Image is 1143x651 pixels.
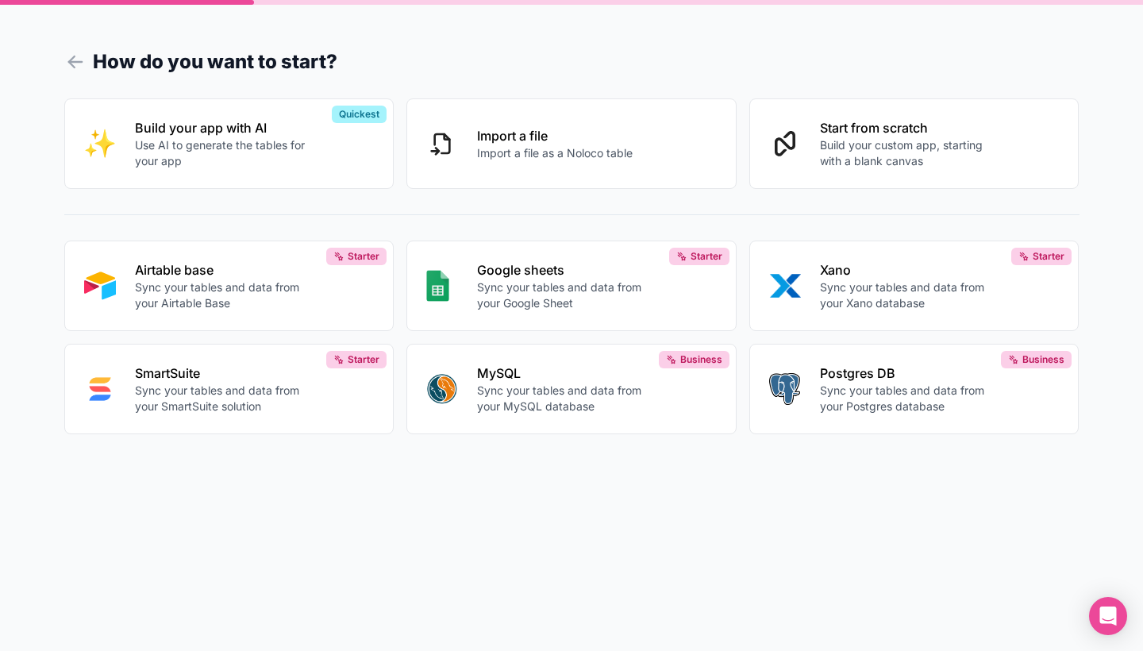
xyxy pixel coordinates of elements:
p: Import a file as a Noloco table [477,145,633,161]
p: Postgres DB [820,364,996,383]
button: XANOXanoSync your tables and data from your Xano databaseStarter [749,241,1079,331]
img: POSTGRES [769,373,800,405]
p: Google sheets [477,260,653,279]
img: AIRTABLE [84,270,116,302]
button: SMART_SUITESmartSuiteSync your tables and data from your SmartSuite solutionStarter [64,344,394,434]
button: INTERNAL_WITH_AIBuild your app with AIUse AI to generate the tables for your appQuickest [64,98,394,189]
div: Open Intercom Messenger [1089,597,1127,635]
img: SMART_SUITE [84,373,116,405]
button: Start from scratchBuild your custom app, starting with a blank canvas [749,98,1079,189]
span: Starter [348,250,379,263]
img: MYSQL [426,373,458,405]
span: Business [1022,353,1064,366]
button: Import a fileImport a file as a Noloco table [406,98,737,189]
span: Starter [348,353,379,366]
button: AIRTABLEAirtable baseSync your tables and data from your Airtable BaseStarter [64,241,394,331]
p: Build your custom app, starting with a blank canvas [820,137,996,169]
p: Sync your tables and data from your Airtable Base [135,279,311,311]
button: POSTGRESPostgres DBSync your tables and data from your Postgres databaseBusiness [749,344,1079,434]
img: XANO [769,270,801,302]
p: Sync your tables and data from your SmartSuite solution [135,383,311,414]
span: Starter [1033,250,1064,263]
p: Airtable base [135,260,311,279]
p: Sync your tables and data from your Xano database [820,279,996,311]
div: Quickest [332,106,387,123]
span: Business [680,353,722,366]
span: Starter [691,250,722,263]
button: MYSQLMySQLSync your tables and data from your MySQL databaseBusiness [406,344,737,434]
p: Sync your tables and data from your Postgres database [820,383,996,414]
img: GOOGLE_SHEETS [426,270,449,302]
h1: How do you want to start? [64,48,1079,76]
p: Build your app with AI [135,118,311,137]
p: MySQL [477,364,653,383]
button: GOOGLE_SHEETSGoogle sheetsSync your tables and data from your Google SheetStarter [406,241,737,331]
p: Xano [820,260,996,279]
img: INTERNAL_WITH_AI [84,128,116,160]
p: Import a file [477,126,633,145]
p: Use AI to generate the tables for your app [135,137,311,169]
p: Start from scratch [820,118,996,137]
p: Sync your tables and data from your MySQL database [477,383,653,414]
p: Sync your tables and data from your Google Sheet [477,279,653,311]
p: SmartSuite [135,364,311,383]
